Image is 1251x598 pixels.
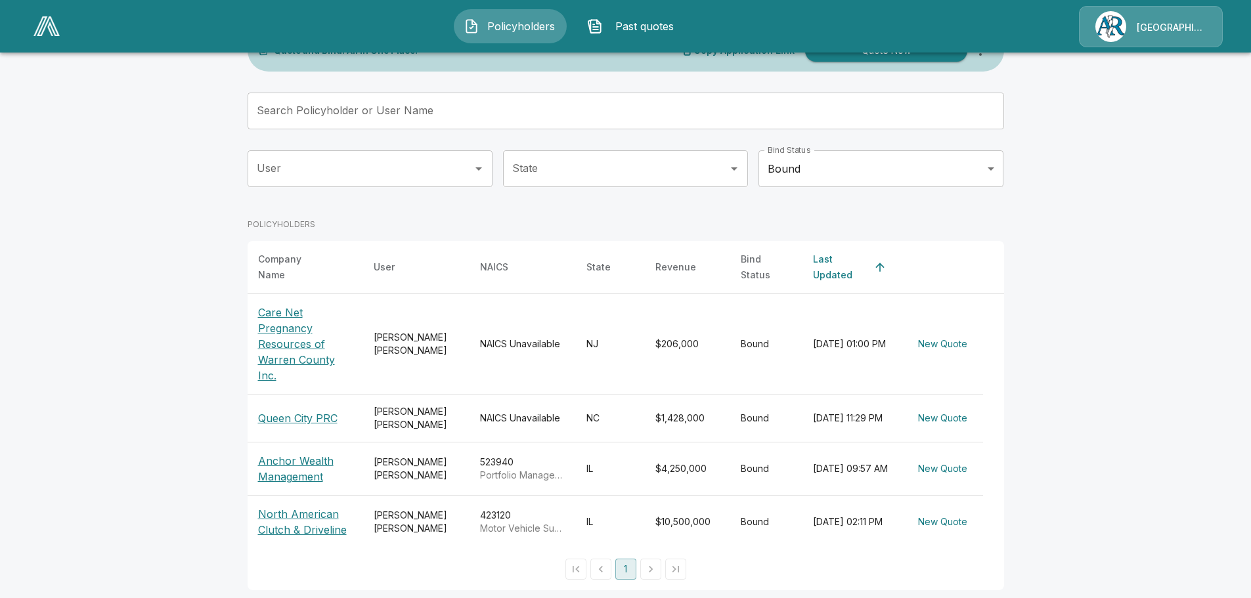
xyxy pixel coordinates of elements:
[480,509,565,535] div: 423120
[913,332,973,356] button: New Quote
[730,496,802,549] td: Bound
[258,453,353,484] p: Anchor Wealth Management
[768,144,810,156] label: Bind Status
[1095,11,1126,42] img: Agency Icon
[258,506,353,538] p: North American Clutch & Driveline
[725,160,743,178] button: Open
[576,442,645,496] td: IL
[913,406,973,431] button: New Quote
[587,18,603,34] img: Past quotes Icon
[1137,21,1206,34] p: [GEOGRAPHIC_DATA]/[PERSON_NAME]
[374,405,459,431] div: [PERSON_NAME] [PERSON_NAME]
[576,294,645,395] td: NJ
[480,522,565,535] p: Motor Vehicle Supplies and New Parts Merchant Wholesalers
[730,442,802,496] td: Bound
[480,259,508,275] div: NAICS
[758,150,1003,187] div: Bound
[258,410,338,426] p: Queen City PRC
[1079,6,1223,47] a: Agency Icon[GEOGRAPHIC_DATA]/[PERSON_NAME]
[730,294,802,395] td: Bound
[913,510,973,534] button: New Quote
[586,259,611,275] div: State
[730,395,802,442] td: Bound
[454,9,567,43] button: Policyholders IconPolicyholders
[470,160,488,178] button: Open
[645,496,730,549] td: $10,500,000
[480,469,565,482] p: Portfolio Management and Investment Advice
[485,18,557,34] span: Policyholders
[470,294,576,395] td: NAICS Unavailable
[730,241,802,294] th: Bind Status
[33,16,60,36] img: AA Logo
[258,251,329,283] div: Company Name
[608,18,680,34] span: Past quotes
[576,395,645,442] td: NC
[563,559,688,580] nav: pagination navigation
[248,219,315,230] p: POLICYHOLDERS
[480,456,565,482] div: 523940
[258,305,353,383] p: Care Net Pregnancy Resources of Warren County Inc.
[374,509,459,535] div: [PERSON_NAME] [PERSON_NAME]
[470,395,576,442] td: NAICS Unavailable
[645,294,730,395] td: $206,000
[248,241,1004,548] table: simple table
[645,395,730,442] td: $1,428,000
[913,457,973,481] button: New Quote
[374,331,459,357] div: [PERSON_NAME] [PERSON_NAME]
[813,251,868,283] div: Last Updated
[693,46,795,55] p: Copy Application Link
[576,496,645,549] td: IL
[577,9,690,43] button: Past quotes IconPast quotes
[374,259,395,275] div: User
[802,294,902,395] td: [DATE] 01:00 PM
[802,496,902,549] td: [DATE] 02:11 PM
[464,18,479,34] img: Policyholders Icon
[802,442,902,496] td: [DATE] 09:57 AM
[615,559,636,580] button: page 1
[802,395,902,442] td: [DATE] 11:29 PM
[374,456,459,482] div: [PERSON_NAME] [PERSON_NAME]
[645,442,730,496] td: $4,250,000
[655,259,696,275] div: Revenue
